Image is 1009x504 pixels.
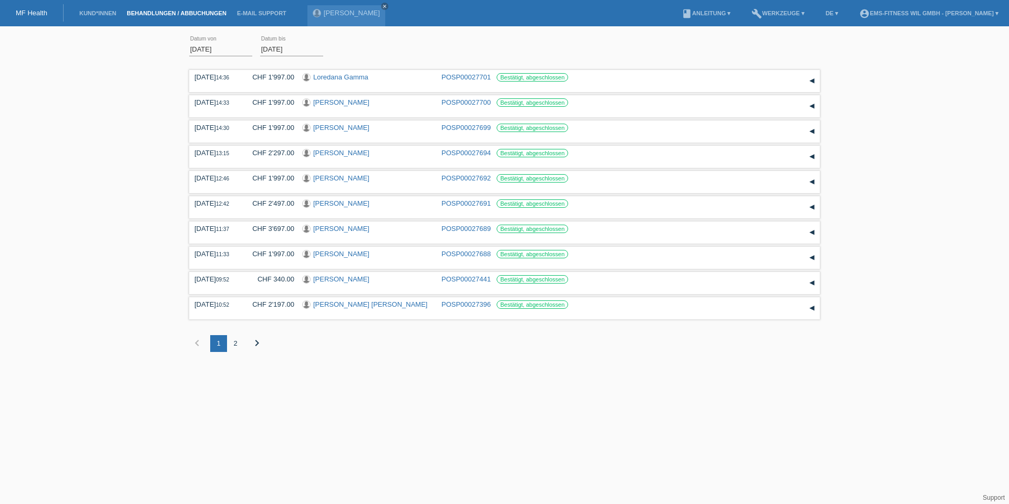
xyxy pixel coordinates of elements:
div: [DATE] [194,73,236,81]
div: [DATE] [194,225,236,233]
div: [DATE] [194,300,236,308]
a: [PERSON_NAME] [313,124,369,132]
a: bookAnleitung ▾ [676,10,736,16]
div: auf-/zuklappen [804,174,820,190]
a: [PERSON_NAME] [313,98,369,106]
a: account_circleEMS-Fitness Wil GmbH - [PERSON_NAME] ▾ [854,10,1004,16]
label: Bestätigt, abgeschlossen [497,98,568,107]
a: Support [983,494,1005,501]
div: CHF 1'997.00 [244,73,294,81]
a: Behandlungen / Abbuchungen [121,10,232,16]
div: CHF 2'297.00 [244,149,294,157]
div: auf-/zuklappen [804,149,820,165]
span: 11:33 [216,251,229,257]
div: auf-/zuklappen [804,300,820,316]
span: 13:15 [216,150,229,156]
div: CHF 1'997.00 [244,124,294,132]
div: 1 [210,335,227,352]
span: 14:36 [216,75,229,80]
a: POSP00027699 [441,124,491,132]
a: DE ▾ [820,10,843,16]
span: 14:33 [216,100,229,106]
div: auf-/zuklappen [804,250,820,266]
div: CHF 1'997.00 [244,174,294,182]
a: E-Mail Support [232,10,292,16]
i: account_circle [859,8,870,19]
a: [PERSON_NAME] [313,225,369,233]
a: close [381,3,388,10]
div: CHF 1'997.00 [244,250,294,258]
i: close [382,4,387,9]
div: auf-/zuklappen [804,199,820,215]
label: Bestätigt, abgeschlossen [497,149,568,157]
a: [PERSON_NAME] [PERSON_NAME] [313,300,427,308]
a: POSP00027688 [441,250,491,258]
a: POSP00027396 [441,300,491,308]
div: [DATE] [194,199,236,207]
a: POSP00027701 [441,73,491,81]
a: Kund*innen [74,10,121,16]
i: chevron_left [191,337,203,349]
div: CHF 340.00 [244,275,294,283]
a: POSP00027700 [441,98,491,106]
label: Bestätigt, abgeschlossen [497,225,568,233]
span: 10:52 [216,302,229,308]
div: [DATE] [194,149,236,157]
a: POSP00027694 [441,149,491,157]
i: book [682,8,692,19]
label: Bestätigt, abgeschlossen [497,300,568,309]
span: 11:37 [216,226,229,232]
a: POSP00027441 [441,275,491,283]
label: Bestätigt, abgeschlossen [497,250,568,258]
div: [DATE] [194,275,236,283]
div: auf-/zuklappen [804,98,820,114]
a: buildWerkzeuge ▾ [746,10,810,16]
a: [PERSON_NAME] [324,9,380,17]
div: CHF 2'497.00 [244,199,294,207]
div: [DATE] [194,174,236,182]
a: POSP00027691 [441,199,491,207]
div: auf-/zuklappen [804,124,820,139]
div: auf-/zuklappen [804,73,820,89]
label: Bestätigt, abgeschlossen [497,124,568,132]
div: CHF 1'997.00 [244,98,294,106]
label: Bestätigt, abgeschlossen [497,199,568,208]
div: CHF 3'697.00 [244,225,294,233]
div: 2 [227,335,244,352]
div: [DATE] [194,124,236,132]
div: auf-/zuklappen [804,225,820,240]
label: Bestätigt, abgeschlossen [497,174,568,183]
a: [PERSON_NAME] [313,275,369,283]
a: [PERSON_NAME] [313,174,369,182]
a: POSP00027692 [441,174,491,182]
label: Bestätigt, abgeschlossen [497,275,568,284]
div: auf-/zuklappen [804,275,820,291]
label: Bestätigt, abgeschlossen [497,73,568,82]
i: build [751,8,762,19]
a: [PERSON_NAME] [313,199,369,207]
span: 09:52 [216,277,229,283]
div: [DATE] [194,98,236,106]
div: CHF 2'197.00 [244,300,294,308]
a: Loredana Gamma [313,73,368,81]
a: MF Health [16,9,47,17]
div: [DATE] [194,250,236,258]
a: [PERSON_NAME] [313,250,369,258]
span: 12:42 [216,201,229,207]
span: 12:46 [216,176,229,182]
a: [PERSON_NAME] [313,149,369,157]
a: POSP00027689 [441,225,491,233]
i: chevron_right [251,337,263,349]
span: 14:30 [216,125,229,131]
